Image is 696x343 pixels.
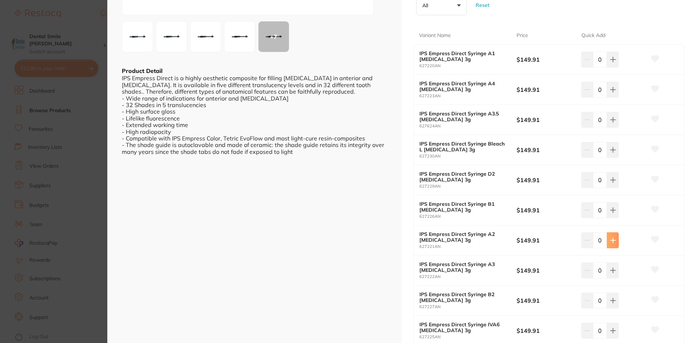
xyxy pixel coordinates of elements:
small: 627225AN [419,335,517,339]
b: $149.91 [517,327,575,335]
p: All [422,2,431,9]
p: Variant Name [419,32,451,39]
small: 627221AN [419,244,517,249]
b: Product Detail [122,67,162,74]
button: +7 [258,21,289,52]
b: IPS Empress Direct Syringe A3 [MEDICAL_DATA] 3g [419,261,507,273]
b: IPS Empress Direct Syringe B1 [MEDICAL_DATA] 3g [419,201,507,213]
small: 627227AN [419,305,517,309]
b: $149.91 [517,176,575,184]
b: IPS Empress Direct Syringe A3.5 [MEDICAL_DATA] 3g [419,111,507,122]
b: $149.91 [517,266,575,274]
b: $149.91 [517,56,575,64]
b: $149.91 [517,297,575,305]
b: IPS Empress Direct Syringe A2 [MEDICAL_DATA] 3g [419,231,507,243]
b: IPS Empress Direct Syringe A4 [MEDICAL_DATA] 3g [419,81,507,92]
img: YW4tanBn [158,24,185,50]
small: 627223AN [419,94,517,98]
b: $149.91 [517,146,575,154]
b: $149.91 [517,86,575,94]
b: $149.91 [517,116,575,124]
p: Price [517,32,528,39]
img: YW4tanBn [192,24,219,50]
small: 627220AN [419,64,517,68]
p: Quick Add [581,32,605,39]
div: IPS Empress Direct is a highly aesthetic composite for filling [MEDICAL_DATA] in anterior and [ME... [122,75,387,155]
b: IPS Empress Direct Syringe IVA6 [MEDICAL_DATA] 3g [419,322,507,333]
div: + 7 [258,21,289,52]
b: IPS Empress Direct Syringe D2 [MEDICAL_DATA] 3g [419,171,507,183]
small: 627230AN [419,154,517,159]
b: $149.91 [517,236,575,244]
b: $149.91 [517,206,575,214]
b: IPS Empress Direct Syringe A1 [MEDICAL_DATA] 3g [419,50,507,62]
img: YW4tanBn [124,24,150,50]
b: IPS Empress Direct Syringe Bleach L [MEDICAL_DATA] 3g [419,141,507,152]
small: 627624AN [419,124,517,128]
img: YW4tanBn [227,24,253,50]
b: IPS Empress Direct Syringe B2 [MEDICAL_DATA] 3g [419,291,507,303]
small: 627222AN [419,274,517,279]
small: 627226AN [419,214,517,219]
small: 627229AN [419,184,517,189]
